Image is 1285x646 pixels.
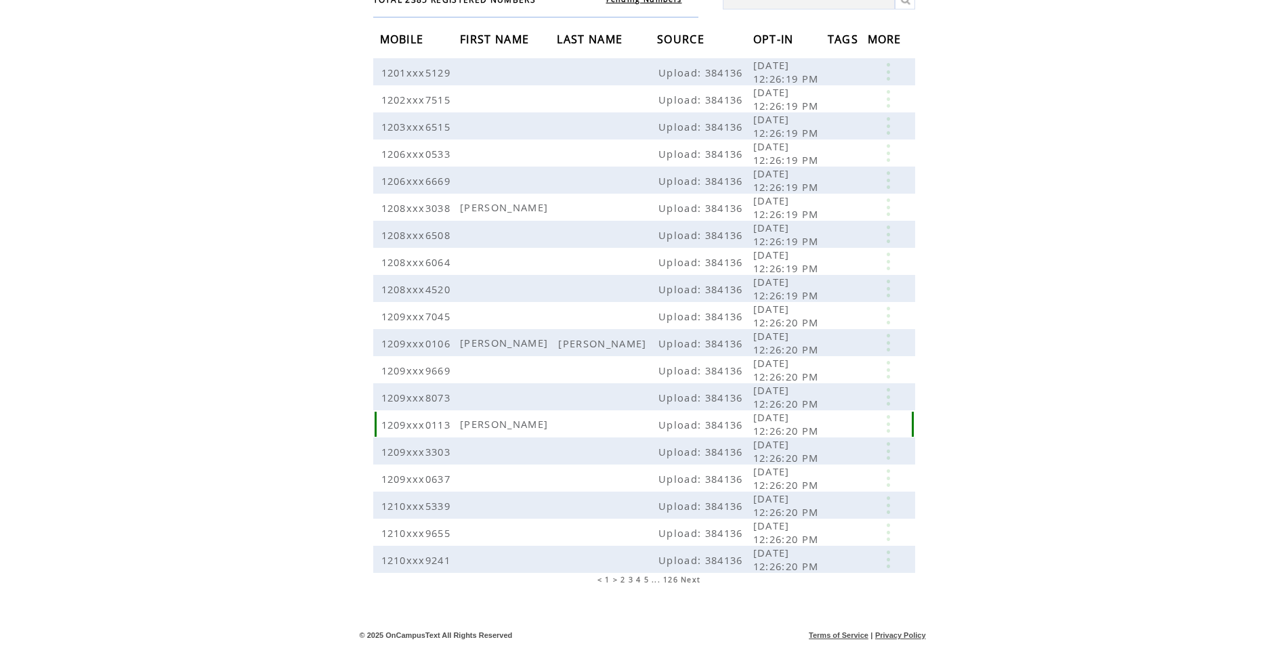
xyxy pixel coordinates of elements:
span: [DATE] 12:26:20 PM [753,519,822,546]
span: Upload: 384136 [658,66,746,79]
span: LAST NAME [557,28,626,53]
span: 1208xxx6508 [381,228,455,242]
span: [DATE] 12:26:20 PM [753,356,822,383]
span: 1209xxx0106 [381,337,455,350]
span: [DATE] 12:26:19 PM [753,221,822,248]
span: SOURCE [657,28,708,53]
a: LAST NAME [557,35,626,43]
span: Upload: 384136 [658,445,746,458]
a: TAGS [828,35,862,43]
span: Upload: 384136 [658,174,746,188]
span: Upload: 384136 [658,337,746,350]
span: TAGS [828,28,862,53]
span: [DATE] 12:26:20 PM [753,546,822,573]
span: OPT-IN [753,28,797,53]
span: [DATE] 12:26:20 PM [753,492,822,519]
a: 126 [663,575,678,584]
span: Upload: 384136 [658,282,746,296]
span: [PERSON_NAME] [460,417,551,431]
span: 1209xxx8073 [381,391,455,404]
span: 1208xxx6064 [381,255,455,269]
span: Upload: 384136 [658,93,746,106]
a: Terms of Service [809,631,868,639]
span: Upload: 384136 [658,120,746,133]
span: [DATE] 12:26:20 PM [753,383,822,410]
span: 1210xxx5339 [381,499,455,513]
span: [DATE] 12:26:19 PM [753,248,822,275]
span: 1208xxx3038 [381,201,455,215]
a: MOBILE [380,35,427,43]
span: [DATE] 12:26:20 PM [753,329,822,356]
span: [DATE] 12:26:19 PM [753,85,822,112]
span: 1209xxx0113 [381,418,455,431]
span: Upload: 384136 [658,526,746,540]
span: FIRST NAME [460,28,532,53]
span: Upload: 384136 [658,147,746,160]
span: Upload: 384136 [658,553,746,567]
span: 1206xxx6669 [381,174,455,188]
span: MORE [868,28,905,53]
span: [DATE] 12:26:19 PM [753,275,822,302]
span: Upload: 384136 [658,255,746,269]
a: 2 [620,575,625,584]
a: OPT-IN [753,35,797,43]
span: 1206xxx0533 [381,147,455,160]
span: MOBILE [380,28,427,53]
span: [PERSON_NAME] [460,336,551,349]
span: Upload: 384136 [658,472,746,486]
span: 1209xxx7045 [381,309,455,323]
span: 1209xxx9669 [381,364,455,377]
span: [DATE] 12:26:19 PM [753,112,822,139]
span: [DATE] 12:26:20 PM [753,410,822,437]
span: 1210xxx9241 [381,553,455,567]
span: Upload: 384136 [658,364,746,377]
span: © 2025 OnCampusText All Rights Reserved [360,631,513,639]
span: Upload: 384136 [658,499,746,513]
span: < 1 > [597,575,618,584]
span: [PERSON_NAME] [460,200,551,214]
a: Next [681,575,700,584]
span: Upload: 384136 [658,309,746,323]
span: [DATE] 12:26:20 PM [753,437,822,465]
span: [DATE] 12:26:19 PM [753,167,822,194]
span: 1202xxx7515 [381,93,455,106]
span: 1210xxx9655 [381,526,455,540]
a: 3 [629,575,633,584]
span: [DATE] 12:26:20 PM [753,302,822,329]
span: 1209xxx0637 [381,472,455,486]
span: [DATE] 12:26:19 PM [753,194,822,221]
span: 1209xxx3303 [381,445,455,458]
span: | [870,631,872,639]
span: Upload: 384136 [658,418,746,431]
span: [PERSON_NAME] [558,337,650,350]
a: 4 [636,575,641,584]
span: Upload: 384136 [658,391,746,404]
span: 1203xxx6515 [381,120,455,133]
span: [DATE] 12:26:20 PM [753,465,822,492]
span: [DATE] 12:26:19 PM [753,139,822,167]
span: Upload: 384136 [658,228,746,242]
a: Privacy Policy [875,631,926,639]
span: [DATE] 12:26:19 PM [753,58,822,85]
a: FIRST NAME [460,35,532,43]
a: 5 [644,575,649,584]
span: Upload: 384136 [658,201,746,215]
span: 1208xxx4520 [381,282,455,296]
span: ... [652,575,660,584]
span: 1201xxx5129 [381,66,455,79]
a: SOURCE [657,35,708,43]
